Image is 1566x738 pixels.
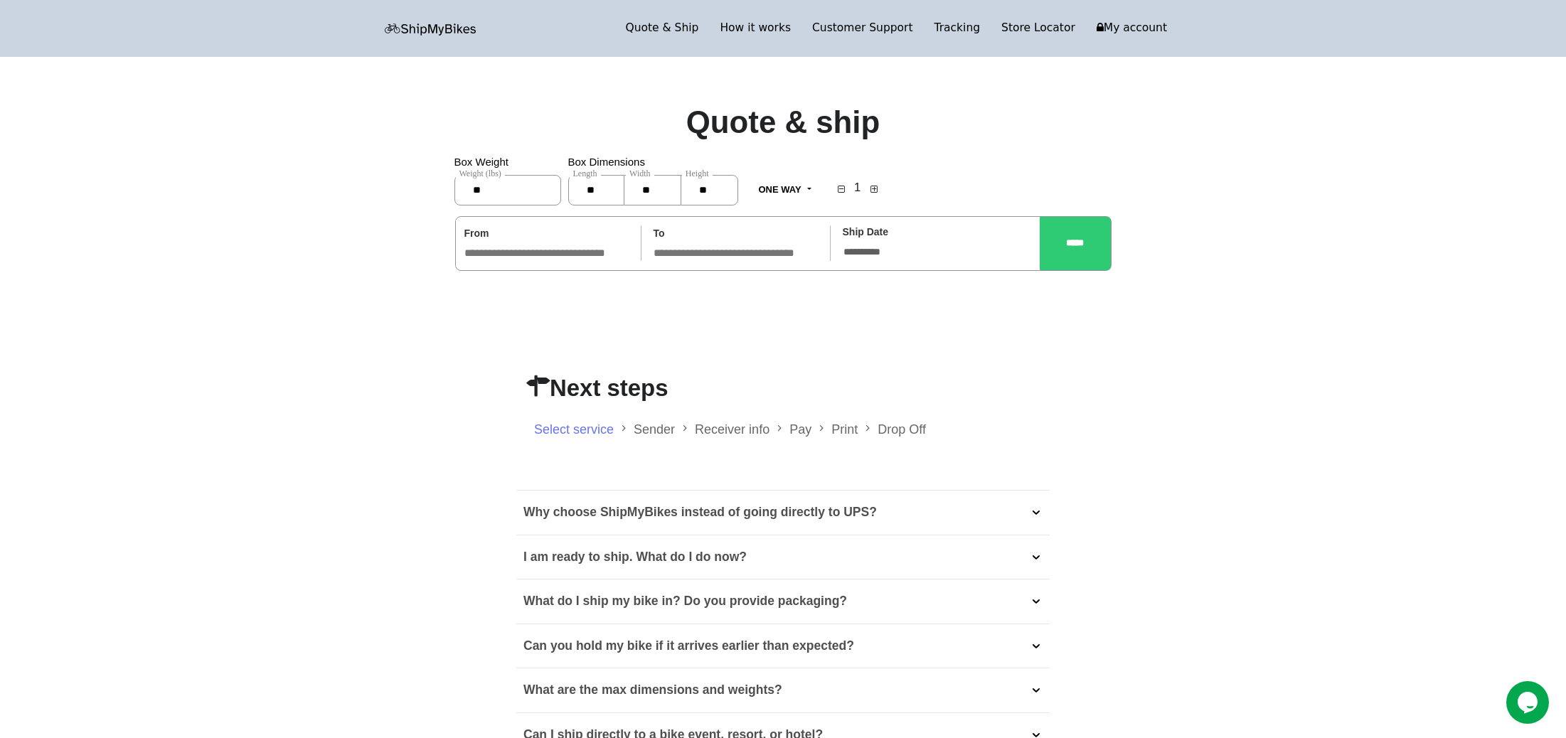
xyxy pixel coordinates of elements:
input: Length [568,175,625,205]
span: Weight (lbs) [456,169,505,178]
span: Length [570,169,601,178]
label: From [464,225,489,242]
div: Box Weight [454,152,568,216]
a: Select service [534,422,614,437]
img: letsbox [385,23,477,36]
li: Print [831,417,878,441]
p: What are the max dimensions and weights? [523,679,782,702]
a: Customer Support [801,18,924,38]
input: Width [624,175,681,205]
p: Can you hold my bike if it arrives earlier than expected? [523,635,854,658]
li: Sender [634,417,695,441]
label: To [654,225,665,242]
a: Quote & Ship [615,18,710,38]
div: Box Dimensions [568,152,739,216]
span: Height [682,169,713,178]
a: Tracking [924,18,991,38]
h2: Next steps [527,374,1039,412]
p: What do I ship my bike in? Do you provide packaging? [523,590,847,613]
p: I am ready to ship. What do I do now? [523,546,747,569]
p: Why choose ShipMyBikes instead of going directly to UPS? [523,501,877,524]
a: How it works [709,18,801,38]
h1: Quote & ship [686,104,880,141]
a: My account [1086,18,1178,38]
input: Weight (lbs) [454,175,561,205]
a: Store Locator [991,18,1086,38]
li: Pay [789,417,831,441]
input: Height [681,175,739,205]
li: Receiver info [695,417,789,441]
h4: 1 [851,177,864,195]
iframe: chat widget [1506,681,1552,724]
label: Ship Date [843,223,889,241]
li: Drop Off [878,417,926,441]
span: Width [626,169,654,178]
